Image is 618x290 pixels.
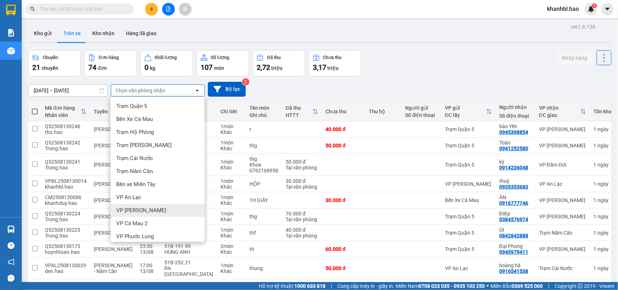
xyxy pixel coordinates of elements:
[116,142,172,149] span: Trạm [PERSON_NAME]
[445,230,492,236] div: Trạm Quận 5
[45,178,87,184] div: VPBL2508130014
[445,214,492,219] div: Trạm Quận 5
[445,246,492,252] div: Trạm Quận 5
[220,243,242,249] div: 2 món
[220,194,242,200] div: 1 món
[593,214,611,219] div: 1
[220,249,242,255] div: Khác
[578,283,583,289] span: copyright
[499,268,528,274] div: 0916541538
[43,55,58,60] div: Chuyến
[220,178,242,184] div: 1 món
[87,25,120,42] button: Kho nhận
[32,63,40,72] span: 21
[45,146,87,151] div: Trong.hao
[220,109,242,114] div: Chi tiết
[211,55,230,60] div: Số lượng
[115,87,165,94] div: Chọn văn phòng nhận
[593,126,611,132] div: 1
[499,243,532,249] div: Đại Phong
[337,282,394,290] span: Cung cấp máy in - giấy in:
[445,126,492,132] div: Trạm Quận 5
[396,282,485,290] span: Miền Nam
[58,25,87,42] button: Trên xe
[8,242,14,249] span: question-circle
[325,246,362,252] div: 60.000 đ
[116,194,141,201] span: VP An Lạc
[98,65,107,71] span: đơn
[30,7,35,12] span: search
[94,246,133,252] span: [PERSON_NAME]
[220,268,242,274] div: Khác
[45,129,87,135] div: tho.hao
[220,146,242,151] div: Khác
[499,249,528,255] div: 0945979411
[445,162,492,168] div: Trạm Quận 5
[220,165,242,171] div: Khác
[541,4,585,13] span: khanhbl.hao
[249,162,278,173] div: Khoa 0762168950
[588,6,594,12] img: icon-new-feature
[597,126,609,132] span: ngày
[487,285,489,287] span: ⚪️
[593,3,596,8] span: 1
[140,268,157,274] div: 13/08
[116,129,154,136] span: Trạm Hộ Phòng
[282,102,322,121] th: Toggle SortBy
[29,85,108,96] input: Select a date range.
[325,126,362,132] div: 40.000 đ
[539,181,586,187] div: VP An Lạc
[84,50,137,76] button: Đơn hàng74đơn
[220,159,242,165] div: 1 món
[597,162,609,168] span: ngày
[499,129,528,135] div: 0945398854
[286,184,318,190] div: Tại văn phòng
[220,129,242,135] div: Khác
[593,109,611,114] div: Tồn kho
[593,162,611,168] div: 1
[45,112,81,118] div: Nhân viên
[45,159,87,165] div: Q52508130241
[99,55,119,60] div: Đơn hàng
[419,283,485,289] strong: 0708 023 035 - 0935 103 250
[286,112,312,118] div: HTTT
[445,112,486,118] div: ĐC lấy
[116,115,153,123] span: Bến Xe Cà Mau
[45,268,87,274] div: den.hao
[253,50,305,76] button: Đã thu2,72 triệu
[166,7,171,12] span: file-add
[28,50,81,76] button: Chuyến21chuyến
[249,197,278,203] div: 1H GIẤY
[539,162,586,168] div: VP Đầm Dơi
[286,211,318,217] div: 70.000 đ
[220,200,242,206] div: Khác
[179,3,192,16] button: aim
[45,262,87,268] div: VPAL2508130029
[220,227,242,233] div: 1 món
[182,7,188,12] span: aim
[249,181,278,187] div: HỘP
[88,63,96,72] span: 74
[271,65,282,71] span: triệu
[45,165,87,171] div: Trong.hao
[116,155,153,162] span: Trạm Cái Nước
[309,50,361,76] button: Chưa thu3,17 triệu
[94,109,133,114] div: Tuyến
[597,197,609,203] span: ngày
[197,50,249,76] button: Số lượng107món
[325,143,362,148] div: 50.000 đ
[40,5,125,13] input: Tìm tên, số ĐT hoặc mã đơn
[164,249,213,255] div: HÙNG ANH
[220,140,242,146] div: 1 món
[539,112,580,118] div: ĐC giao
[155,55,177,60] div: Khối lượng
[94,143,133,148] span: [PERSON_NAME]
[201,63,213,72] span: 107
[220,233,242,239] div: Khác
[45,194,87,200] div: CM2508130086
[539,246,586,252] div: VP [PERSON_NAME]
[445,265,492,271] div: VP An Lạc
[208,82,246,97] button: Bộ lọc
[499,146,528,151] div: 0941252580
[499,217,528,222] div: 0384576974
